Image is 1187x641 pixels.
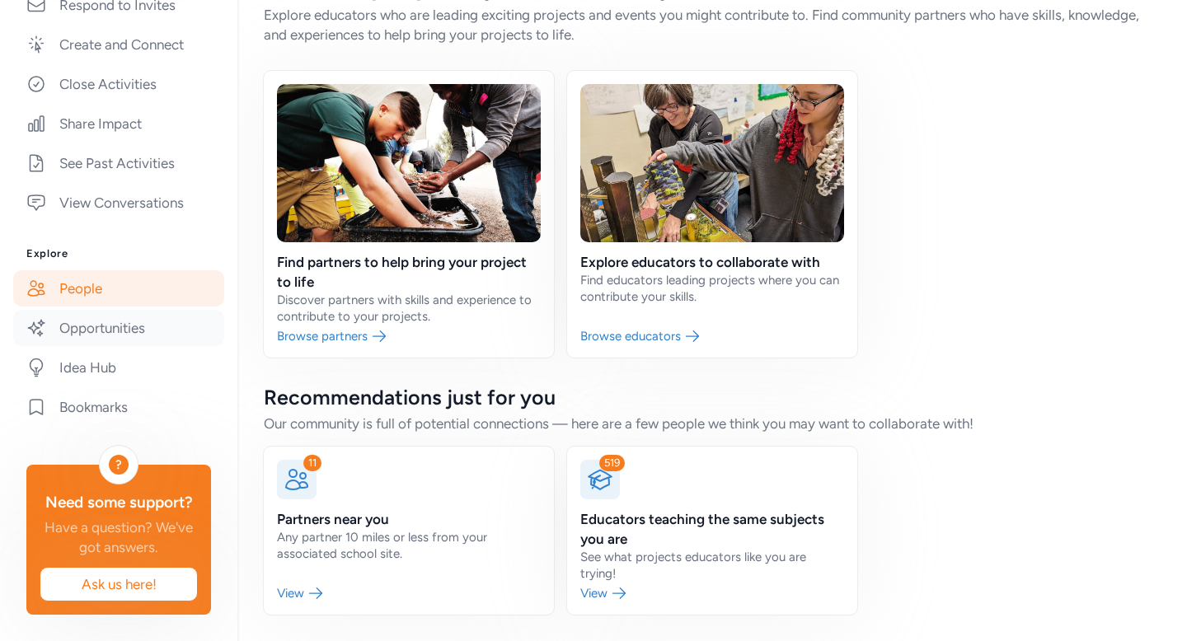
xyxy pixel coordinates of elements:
a: View Conversations [13,185,224,221]
button: Ask us here! [40,567,198,601]
a: Share Impact [13,105,224,142]
a: Create and Connect [13,26,224,63]
div: Need some support? [40,491,198,514]
h3: Explore [26,247,211,260]
div: Have a question? We've got answers. [40,517,198,557]
a: See Past Activities [13,145,224,181]
a: People [13,270,224,306]
a: Opportunities [13,310,224,346]
div: Our community is full of potential connections — here are a few people we think you may want to c... [264,414,1161,433]
div: Recommendations just for you [264,384,1161,410]
a: Idea Hub [13,349,224,386]
div: 519 [599,455,625,471]
div: ? [109,455,129,475]
div: 11 [303,455,321,471]
span: Ask us here! [54,574,184,594]
a: Bookmarks [13,389,224,425]
div: Explore educators who are leading exciting projects and events you might contribute to. Find comm... [264,5,1161,44]
a: Close Activities [13,66,224,102]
